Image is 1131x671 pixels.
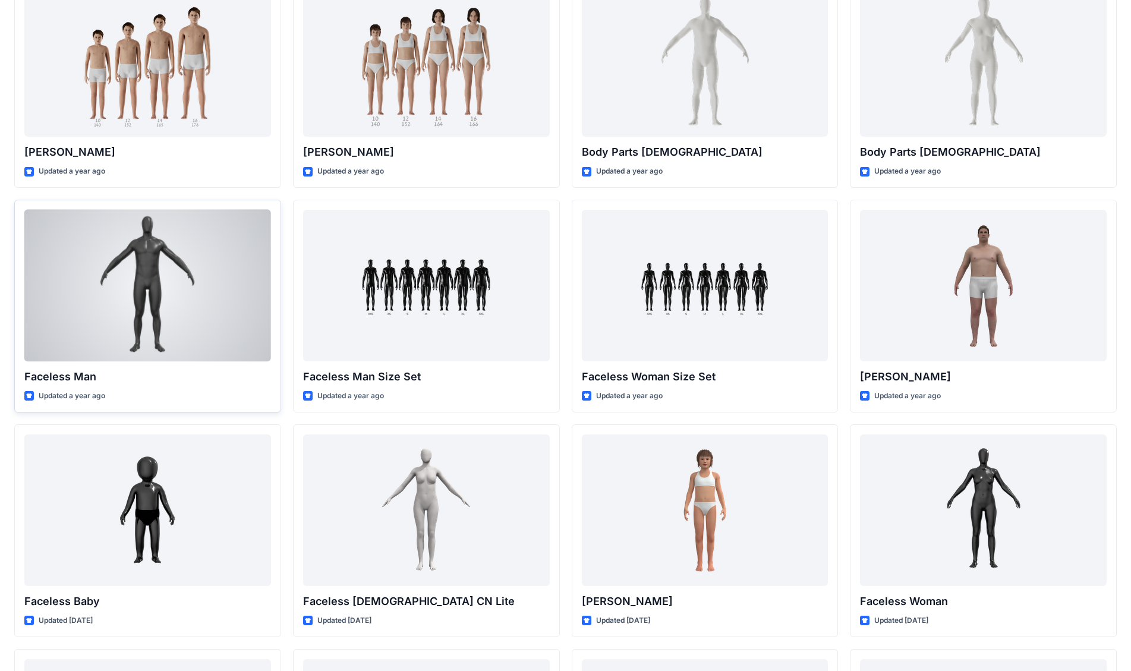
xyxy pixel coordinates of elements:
p: Updated a year ago [596,165,663,178]
p: Updated a year ago [596,390,663,402]
a: Joseph [860,210,1107,361]
p: Body Parts [DEMOGRAPHIC_DATA] [582,144,828,160]
p: Updated [DATE] [874,615,928,627]
p: Faceless Baby [24,593,271,610]
p: Faceless Man Size Set [303,368,550,385]
a: Faceless Baby [24,434,271,586]
p: [PERSON_NAME] [24,144,271,160]
p: Updated a year ago [39,390,105,402]
p: [PERSON_NAME] [303,144,550,160]
p: Updated a year ago [317,165,384,178]
p: Body Parts [DEMOGRAPHIC_DATA] [860,144,1107,160]
p: [PERSON_NAME] [582,593,828,610]
p: Updated [DATE] [596,615,650,627]
p: Faceless Man [24,368,271,385]
a: Faceless Man Size Set [303,210,550,361]
a: Emily [582,434,828,586]
p: Faceless Woman Size Set [582,368,828,385]
p: Faceless Woman [860,593,1107,610]
p: Updated a year ago [39,165,105,178]
p: Updated a year ago [874,165,941,178]
a: Faceless Man [24,210,271,361]
p: Updated [DATE] [39,615,93,627]
p: Faceless [DEMOGRAPHIC_DATA] CN Lite [303,593,550,610]
p: Updated [DATE] [317,615,371,627]
p: Updated a year ago [874,390,941,402]
a: Faceless Woman [860,434,1107,586]
p: Updated a year ago [317,390,384,402]
a: Faceless Woman Size Set [582,210,828,361]
p: [PERSON_NAME] [860,368,1107,385]
a: Faceless Female CN Lite [303,434,550,586]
